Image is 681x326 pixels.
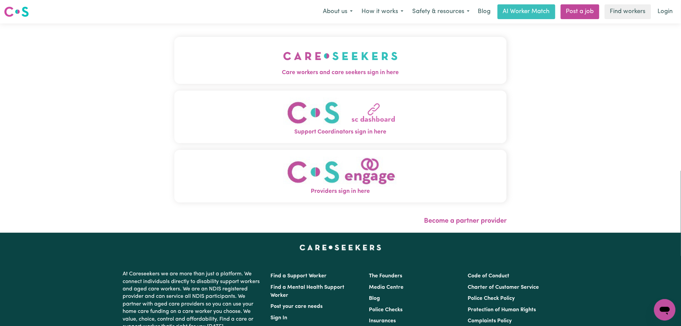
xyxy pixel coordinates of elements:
a: Insurances [369,318,396,324]
a: Post your care needs [271,304,323,309]
a: Post a job [561,4,599,19]
a: Find a Mental Health Support Worker [271,285,345,298]
a: Protection of Human Rights [468,307,536,313]
a: Charter of Customer Service [468,285,539,290]
a: Find workers [605,4,651,19]
a: The Founders [369,273,402,279]
button: Providers sign in here [174,150,507,203]
a: Code of Conduct [468,273,509,279]
button: Care workers and care seekers sign in here [174,37,507,84]
button: Support Coordinators sign in here [174,91,507,143]
a: Careseekers home page [300,245,381,250]
a: Media Centre [369,285,404,290]
a: Careseekers logo [4,4,29,19]
button: Safety & resources [408,5,474,19]
a: Become a partner provider [424,218,507,224]
img: Careseekers logo [4,6,29,18]
span: Providers sign in here [174,187,507,196]
button: How it works [357,5,408,19]
a: Blog [369,296,380,301]
a: AI Worker Match [498,4,555,19]
a: Complaints Policy [468,318,512,324]
a: Blog [474,4,495,19]
span: Care workers and care seekers sign in here [174,68,507,77]
iframe: Button to launch messaging window [654,299,676,321]
a: Sign In [271,315,288,321]
span: Support Coordinators sign in here [174,128,507,137]
a: Find a Support Worker [271,273,327,279]
button: About us [318,5,357,19]
a: Login [654,4,677,19]
a: Police Check Policy [468,296,515,301]
a: Police Checks [369,307,403,313]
